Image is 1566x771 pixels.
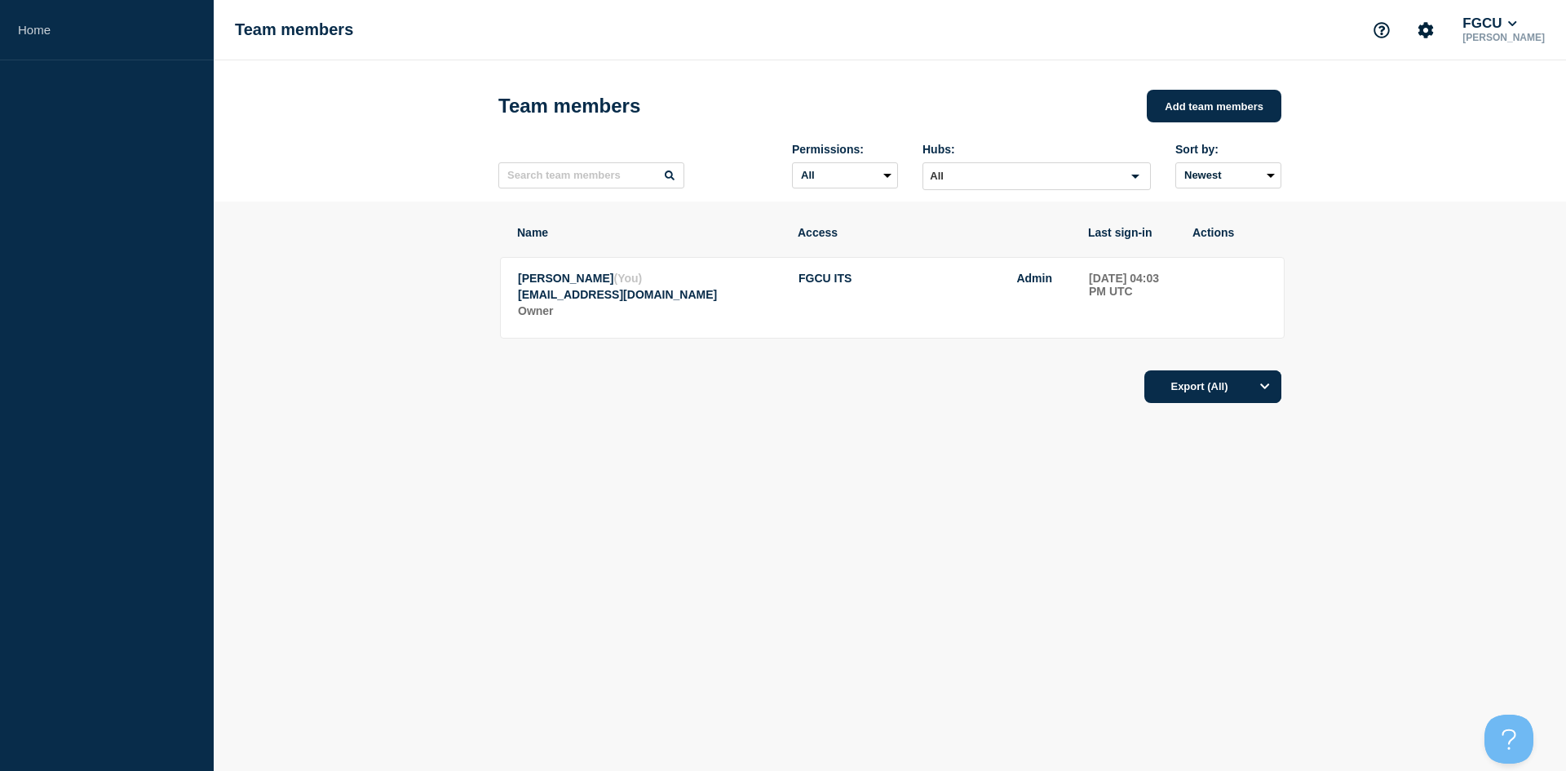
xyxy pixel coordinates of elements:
span: [PERSON_NAME] [518,272,613,285]
div: Sort by: [1175,143,1281,156]
th: Last sign-in [1087,225,1175,240]
div: Hubs: [922,143,1151,156]
span: FGCU ITS [798,272,852,285]
button: Options [1249,370,1281,403]
input: Search team members [498,162,684,188]
span: (You) [613,272,642,285]
button: Account settings [1409,13,1443,47]
select: Sort by [1175,162,1281,188]
td: Actions [1192,271,1267,321]
span: Admin [1016,272,1052,285]
div: Permissions: [792,143,898,156]
h1: Team members [235,20,353,39]
button: Export (All) [1144,370,1281,403]
th: Actions [1192,225,1267,240]
iframe: Help Scout Beacon - Open [1484,715,1533,764]
th: Name [516,225,781,240]
td: Last sign-in: 2025-08-14 04:03 PM UTC [1088,271,1176,321]
th: Access [797,225,1071,240]
input: Search for option [925,166,1121,186]
div: Search for option [922,162,1151,190]
h1: Team members [498,95,640,117]
select: Permissions: [792,162,898,188]
p: Role: Owner [518,304,781,317]
p: Email: eflechsig@fgcu.edu [518,288,781,301]
p: Name: Evan Flechsig [518,272,781,285]
p: [PERSON_NAME] [1459,32,1548,43]
button: Add team members [1147,90,1281,122]
button: FGCU [1459,16,1520,32]
button: Support [1365,13,1399,47]
li: Access to Hub FGCU ITS with role Admin [798,272,1052,285]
